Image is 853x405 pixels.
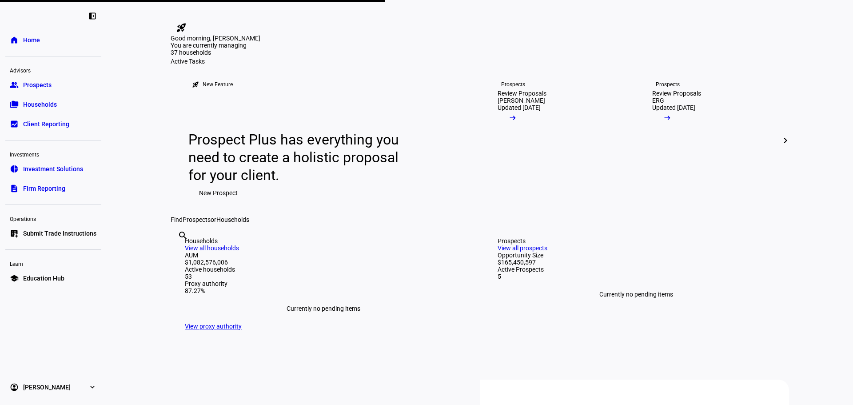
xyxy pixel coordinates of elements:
[5,160,101,178] a: pie_chartInvestment Solutions
[10,383,19,392] eth-mat-symbol: account_circle
[498,90,546,97] div: Review Proposals
[652,90,701,97] div: Review Proposals
[185,294,462,323] div: Currently no pending items
[185,266,462,273] div: Active households
[185,259,462,266] div: $1,082,576,006
[498,280,775,309] div: Currently no pending items
[483,65,631,216] a: ProspectsReview Proposals[PERSON_NAME]Updated [DATE]
[663,113,672,122] mat-icon: arrow_right_alt
[23,274,64,283] span: Education Hub
[498,273,775,280] div: 5
[185,280,462,287] div: Proxy authority
[498,252,775,259] div: Opportunity Size
[10,274,19,283] eth-mat-symbol: school
[5,64,101,76] div: Advisors
[10,229,19,238] eth-mat-symbol: list_alt_add
[171,58,789,65] div: Active Tasks
[171,216,789,223] div: Find or
[498,259,775,266] div: $165,450,597
[88,383,97,392] eth-mat-symbol: expand_more
[185,273,462,280] div: 53
[10,120,19,128] eth-mat-symbol: bid_landscape
[192,81,199,88] mat-icon: rocket_launch
[498,266,775,273] div: Active Prospects
[498,97,545,104] div: [PERSON_NAME]
[5,180,101,197] a: descriptionFirm Reporting
[171,49,259,58] div: 37 households
[88,12,97,20] eth-mat-symbol: left_panel_close
[23,80,52,89] span: Prospects
[10,100,19,109] eth-mat-symbol: folder_copy
[185,237,462,245] div: Households
[178,230,188,241] mat-icon: search
[185,252,462,259] div: AUM
[171,35,789,42] div: Good morning, [PERSON_NAME]
[5,148,101,160] div: Investments
[185,287,462,294] div: 87.27%
[23,36,40,44] span: Home
[780,135,791,146] mat-icon: chevron_right
[23,164,83,173] span: Investment Solutions
[10,80,19,89] eth-mat-symbol: group
[23,184,65,193] span: Firm Reporting
[23,100,57,109] span: Households
[5,31,101,49] a: homeHome
[23,383,71,392] span: [PERSON_NAME]
[176,22,187,33] mat-icon: rocket_launch
[188,131,407,184] div: Prospect Plus has everything you need to create a holistic proposal for your client.
[656,81,680,88] div: Prospects
[23,120,69,128] span: Client Reporting
[10,36,19,44] eth-mat-symbol: home
[5,115,101,133] a: bid_landscapeClient Reporting
[652,104,695,111] div: Updated [DATE]
[498,237,775,245] div: Prospects
[10,164,19,173] eth-mat-symbol: pie_chart
[23,229,96,238] span: Submit Trade Instructions
[178,242,179,253] input: Enter name of prospect or household
[5,257,101,269] div: Learn
[5,212,101,225] div: Operations
[188,184,248,202] button: New Prospect
[5,76,101,94] a: groupProspects
[498,104,541,111] div: Updated [DATE]
[508,113,517,122] mat-icon: arrow_right_alt
[171,42,247,49] span: You are currently managing
[216,216,249,223] span: Households
[203,81,233,88] div: New Feature
[199,184,238,202] span: New Prospect
[10,184,19,193] eth-mat-symbol: description
[5,96,101,113] a: folder_copyHouseholds
[185,245,239,252] a: View all households
[183,216,211,223] span: Prospects
[498,245,547,252] a: View all prospects
[638,65,785,216] a: ProspectsReview ProposalsERGUpdated [DATE]
[652,97,664,104] div: ERG
[501,81,525,88] div: Prospects
[185,323,242,330] a: View proxy authority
